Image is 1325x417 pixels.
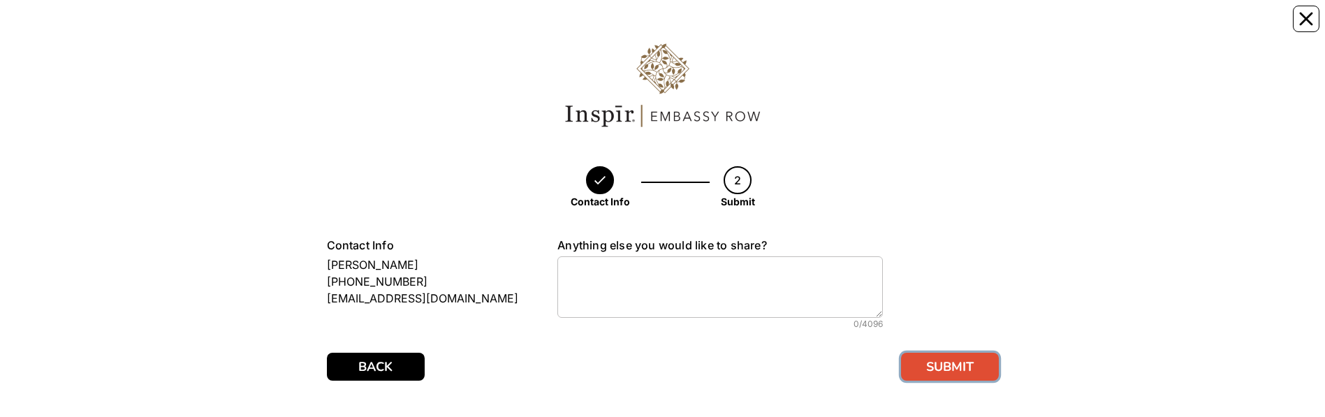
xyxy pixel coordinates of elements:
button: Close [1293,6,1319,32]
button: BACK [327,353,425,381]
span: Contact Info [327,238,394,252]
div: [PERSON_NAME] [327,256,537,273]
div: Submit [721,194,755,209]
div: [PHONE_NUMBER] [327,273,537,290]
button: SUBMIT [901,353,999,381]
span: Anything else you would like to share? [557,238,767,252]
img: 1ee6dcc3-b60a-45f0-94ff-fb38ee281133.png [558,36,768,134]
div: [EMAIL_ADDRESS][DOMAIN_NAME] [327,290,537,307]
div: Contact Info [571,194,630,209]
div: 2 [724,166,752,194]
